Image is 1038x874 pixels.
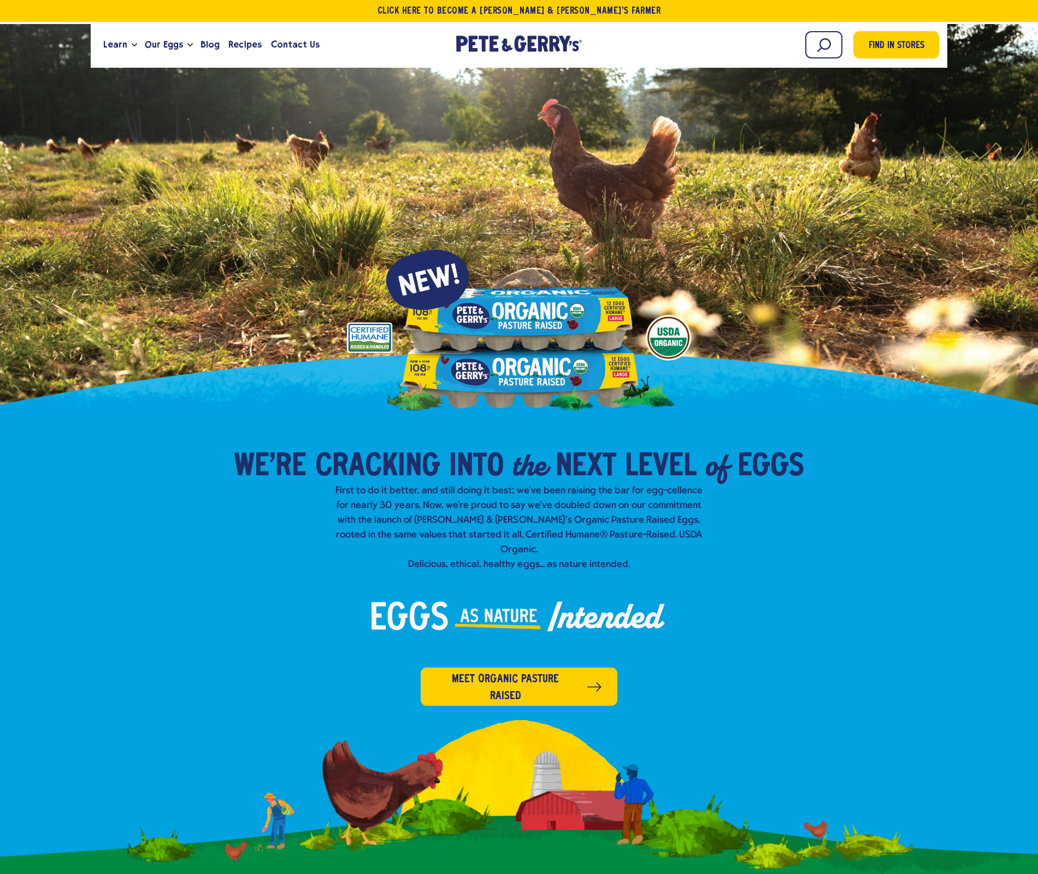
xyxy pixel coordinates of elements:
span: Find in Stores [869,39,924,54]
input: Search [805,31,842,58]
a: Contact Us [267,30,324,60]
button: Open the dropdown menu for Our Eggs [187,43,193,47]
span: We’re [234,451,306,483]
span: Next [556,451,616,483]
a: Recipes [224,30,266,60]
a: Our Eggs [140,30,187,60]
span: Cracking [315,451,440,483]
span: Our Eggs [145,38,183,51]
span: Meet organic pasture raised [437,671,575,705]
span: Eggs​ [738,451,804,483]
button: Open the dropdown menu for Learn [132,43,137,47]
p: First to do it better, and still doing it best; we've been raising the bar for egg-cellence for n... [331,483,707,572]
a: Blog [196,30,224,60]
span: Recipes [228,38,262,51]
span: Blog [200,38,220,51]
a: Find in Stores [853,31,939,58]
span: Level [625,451,697,483]
a: Meet organic pasture raised [421,668,617,706]
em: of [705,445,729,485]
span: Contact Us [271,38,320,51]
span: Learn [103,38,127,51]
a: Learn [99,30,132,60]
span: into [449,451,504,483]
em: the [512,445,547,485]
